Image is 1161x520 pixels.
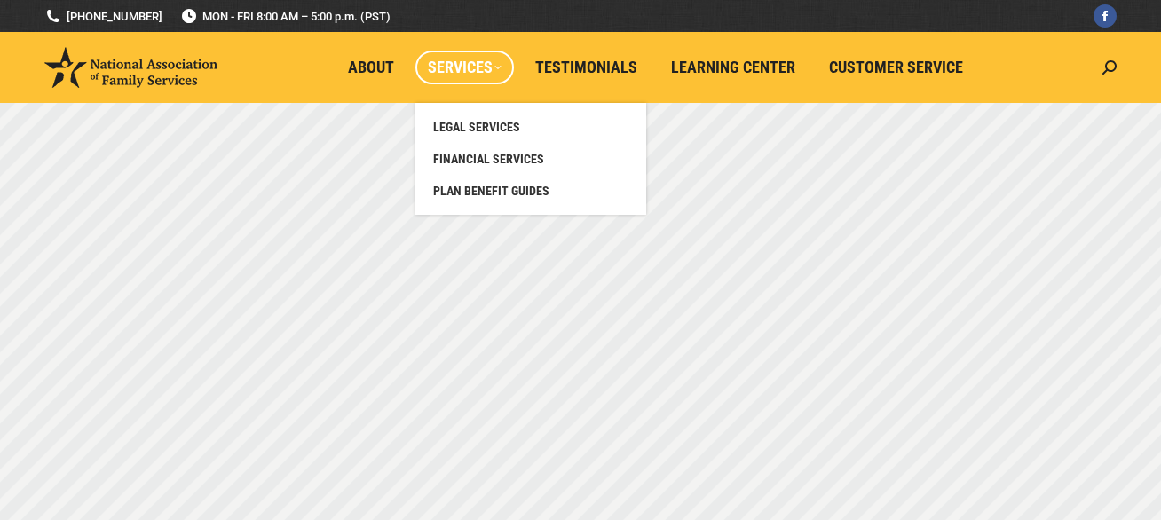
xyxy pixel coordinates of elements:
a: LEGAL SERVICES [424,111,637,143]
a: Learning Center [659,51,808,84]
span: Learning Center [671,58,795,77]
a: Testimonials [523,51,650,84]
img: National Association of Family Services [44,47,217,88]
span: LEGAL SERVICES [433,119,520,135]
span: MON - FRI 8:00 AM – 5:00 p.m. (PST) [180,8,391,25]
span: PLAN BENEFIT GUIDES [433,183,549,199]
span: Services [428,58,502,77]
span: About [348,58,394,77]
span: FINANCIAL SERVICES [433,151,544,167]
a: FINANCIAL SERVICES [424,143,637,175]
span: Testimonials [535,58,637,77]
a: PLAN BENEFIT GUIDES [424,175,637,207]
span: Customer Service [829,58,963,77]
a: About [336,51,407,84]
a: Customer Service [817,51,975,84]
a: Facebook page opens in new window [1094,4,1117,28]
a: [PHONE_NUMBER] [44,8,162,25]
